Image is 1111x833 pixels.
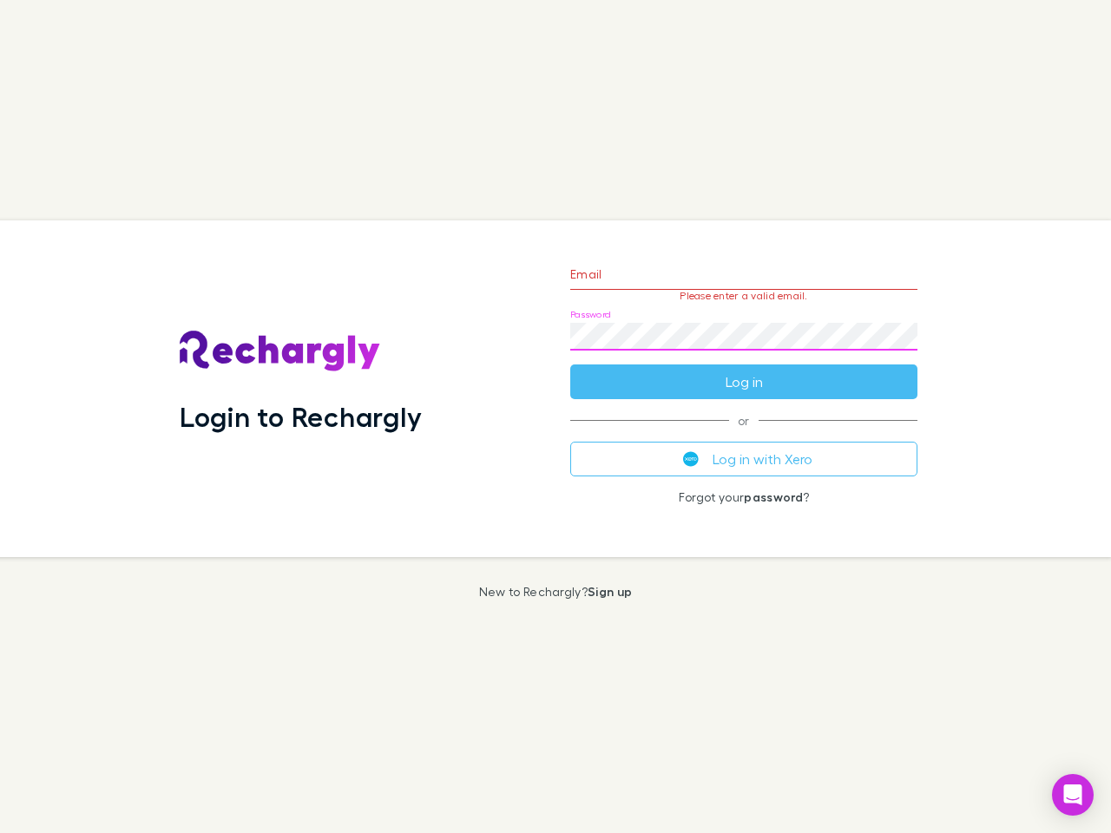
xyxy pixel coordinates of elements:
[570,420,917,421] span: or
[180,400,422,433] h1: Login to Rechargly
[570,290,917,302] p: Please enter a valid email.
[570,490,917,504] p: Forgot your ?
[570,442,917,476] button: Log in with Xero
[180,331,381,372] img: Rechargly's Logo
[683,451,699,467] img: Xero's logo
[588,584,632,599] a: Sign up
[479,585,633,599] p: New to Rechargly?
[570,308,611,321] label: Password
[1052,774,1094,816] div: Open Intercom Messenger
[744,489,803,504] a: password
[570,364,917,399] button: Log in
